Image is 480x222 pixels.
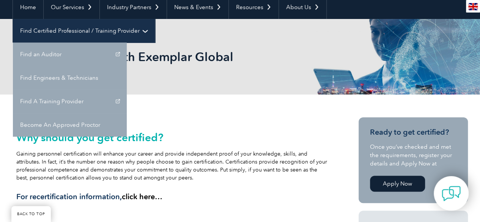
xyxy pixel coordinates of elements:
a: Become An Approved Proctor [13,113,127,137]
a: Find Certified Professional / Training Provider [13,19,155,43]
h1: Getting Certified with Exemplar Global [13,49,304,64]
a: Find an Auditor [13,43,127,66]
h3: Ready to get certified? [370,128,456,137]
a: click here… [122,192,162,201]
p: Once you’ve checked and met the requirements, register your details and Apply Now at [370,143,456,168]
h3: For recertification information, [16,192,327,202]
div: Gaining personnel certification will enhance your career and provide independent proof of your kn... [16,131,327,202]
a: BACK TO TOP [11,206,51,222]
img: en [468,3,478,10]
a: Apply Now [370,176,425,192]
a: Find Engineers & Technicians [13,66,127,90]
img: contact-chat.png [442,184,461,203]
h2: Why should you get certified? [16,131,327,143]
a: Find A Training Provider [13,90,127,113]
